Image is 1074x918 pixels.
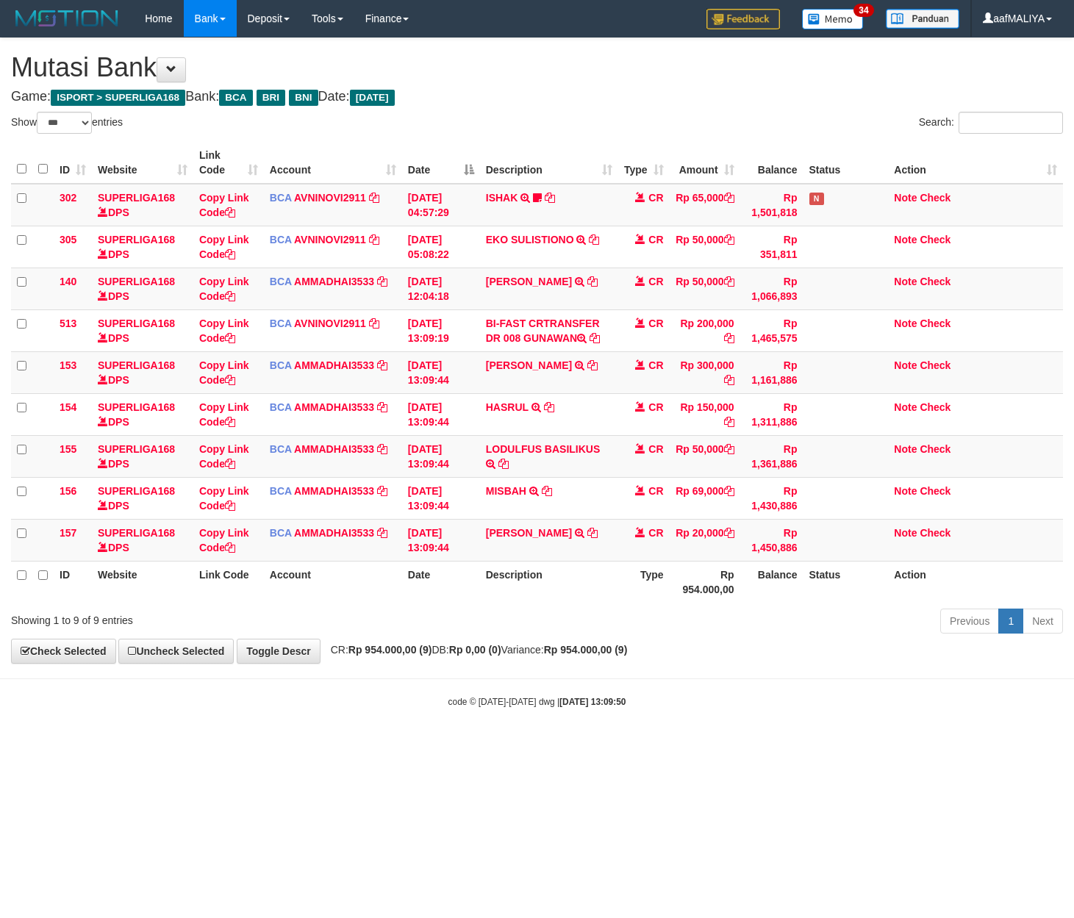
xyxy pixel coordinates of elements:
[294,443,374,455] a: AMMADHAI3533
[402,561,480,603] th: Date
[199,276,249,302] a: Copy Link Code
[92,477,193,519] td: DPS
[724,192,734,204] a: Copy Rp 65,000 to clipboard
[377,527,387,539] a: Copy AMMADHAI3533 to clipboard
[92,393,193,435] td: DPS
[740,477,803,519] td: Rp 1,430,886
[199,359,249,386] a: Copy Link Code
[402,477,480,519] td: [DATE] 13:09:44
[545,192,555,204] a: Copy ISHAK to clipboard
[724,416,734,428] a: Copy Rp 150,000 to clipboard
[803,142,889,184] th: Status
[648,192,663,204] span: CR
[60,443,76,455] span: 155
[402,519,480,561] td: [DATE] 13:09:44
[740,309,803,351] td: Rp 1,465,575
[294,234,366,245] a: AVNINOVI2911
[894,192,917,204] a: Note
[294,359,374,371] a: AMMADHAI3533
[270,443,292,455] span: BCA
[118,639,234,664] a: Uncheck Selected
[402,268,480,309] td: [DATE] 12:04:18
[92,351,193,393] td: DPS
[402,184,480,226] td: [DATE] 04:57:29
[11,53,1063,82] h1: Mutasi Bank
[544,401,554,413] a: Copy HASRUL to clipboard
[648,318,663,329] span: CR
[294,276,374,287] a: AMMADHAI3533
[402,435,480,477] td: [DATE] 13:09:44
[886,9,959,29] img: panduan.png
[402,142,480,184] th: Date: activate to sort column descending
[618,142,670,184] th: Type: activate to sort column ascending
[270,527,292,539] span: BCA
[670,226,740,268] td: Rp 50,000
[54,142,92,184] th: ID: activate to sort column ascending
[648,276,663,287] span: CR
[670,435,740,477] td: Rp 50,000
[11,607,437,628] div: Showing 1 to 9 of 9 entries
[11,7,123,29] img: MOTION_logo.png
[486,527,572,539] a: [PERSON_NAME]
[724,527,734,539] a: Copy Rp 20,000 to clipboard
[587,276,598,287] a: Copy SILVIA to clipboard
[199,192,249,218] a: Copy Link Code
[648,234,663,245] span: CR
[724,332,734,344] a: Copy Rp 200,000 to clipboard
[959,112,1063,134] input: Search:
[270,234,292,245] span: BCA
[740,226,803,268] td: Rp 351,811
[270,401,292,413] span: BCA
[544,644,628,656] strong: Rp 954.000,00 (9)
[589,234,599,245] a: Copy EKO SULISTIONO to clipboard
[888,561,1063,603] th: Action
[402,393,480,435] td: [DATE] 13:09:44
[648,485,663,497] span: CR
[60,527,76,539] span: 157
[98,401,175,413] a: SUPERLIGA168
[448,697,626,707] small: code © [DATE]-[DATE] dwg |
[98,359,175,371] a: SUPERLIGA168
[670,519,740,561] td: Rp 20,000
[648,443,663,455] span: CR
[740,393,803,435] td: Rp 1,311,886
[920,401,951,413] a: Check
[270,359,292,371] span: BCA
[920,192,951,204] a: Check
[724,276,734,287] a: Copy Rp 50,000 to clipboard
[998,609,1023,634] a: 1
[92,519,193,561] td: DPS
[486,276,572,287] a: [PERSON_NAME]
[449,644,501,656] strong: Rp 0,00 (0)
[98,234,175,245] a: SUPERLIGA168
[264,561,402,603] th: Account
[587,527,598,539] a: Copy ARIF AMRULLOH to clipboard
[92,309,193,351] td: DPS
[98,192,175,204] a: SUPERLIGA168
[60,359,76,371] span: 153
[670,184,740,226] td: Rp 65,000
[486,192,518,204] a: ISHAK
[894,318,917,329] a: Note
[670,393,740,435] td: Rp 150,000
[706,9,780,29] img: Feedback.jpg
[51,90,185,106] span: ISPORT > SUPERLIGA168
[803,561,889,603] th: Status
[92,561,193,603] th: Website
[98,485,175,497] a: SUPERLIGA168
[920,359,951,371] a: Check
[294,192,366,204] a: AVNINOVI2911
[480,309,618,351] td: BI-FAST CRTRANSFER DR 008 GUNAWAN
[237,639,321,664] a: Toggle Descr
[270,485,292,497] span: BCA
[648,527,663,539] span: CR
[369,192,379,204] a: Copy AVNINOVI2911 to clipboard
[724,485,734,497] a: Copy Rp 69,000 to clipboard
[670,309,740,351] td: Rp 200,000
[199,443,249,470] a: Copy Link Code
[294,401,374,413] a: AMMADHAI3533
[98,527,175,539] a: SUPERLIGA168
[294,485,374,497] a: AMMADHAI3533
[894,527,917,539] a: Note
[193,142,264,184] th: Link Code: activate to sort column ascending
